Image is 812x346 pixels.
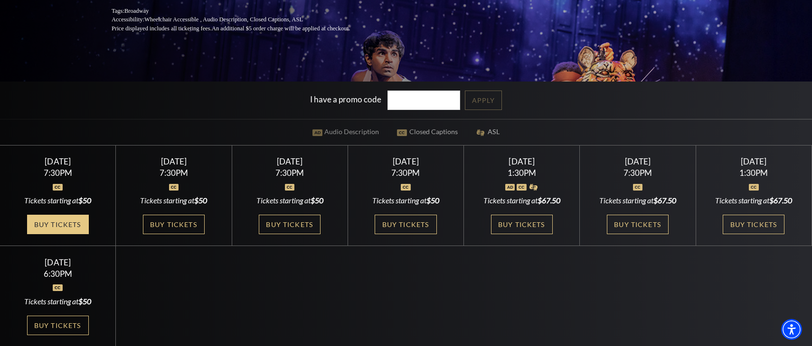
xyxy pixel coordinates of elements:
[769,196,792,205] span: $67.50
[375,215,436,234] a: Buy Tickets
[259,215,321,234] a: Buy Tickets
[11,156,104,166] div: [DATE]
[11,195,104,206] div: Tickets starting at
[591,156,684,166] div: [DATE]
[607,215,669,234] a: Buy Tickets
[78,196,91,205] span: $50
[212,25,350,32] span: An additional $5 order charge will be applied at checkout.
[707,195,800,206] div: Tickets starting at
[11,257,104,267] div: [DATE]
[144,16,303,23] span: Wheelchair Accessible , Audio Description, Closed Captions, ASL
[194,196,207,205] span: $50
[359,169,453,177] div: 7:30PM
[11,296,104,307] div: Tickets starting at
[243,195,336,206] div: Tickets starting at
[127,169,220,177] div: 7:30PM
[11,270,104,278] div: 6:30PM
[27,215,89,234] a: Buy Tickets
[127,156,220,166] div: [DATE]
[27,316,89,335] a: Buy Tickets
[112,24,373,33] p: Price displayed includes all ticketing fees.
[310,94,381,104] label: I have a promo code
[243,169,336,177] div: 7:30PM
[11,169,104,177] div: 7:30PM
[723,215,784,234] a: Buy Tickets
[591,169,684,177] div: 7:30PM
[311,196,323,205] span: $50
[78,297,91,306] span: $50
[591,195,684,206] div: Tickets starting at
[143,215,205,234] a: Buy Tickets
[112,7,373,16] p: Tags:
[359,195,453,206] div: Tickets starting at
[243,156,336,166] div: [DATE]
[475,156,568,166] div: [DATE]
[707,156,800,166] div: [DATE]
[475,195,568,206] div: Tickets starting at
[426,196,439,205] span: $50
[475,169,568,177] div: 1:30PM
[653,196,676,205] span: $67.50
[127,195,220,206] div: Tickets starting at
[359,156,453,166] div: [DATE]
[781,319,802,340] div: Accessibility Menu
[707,169,800,177] div: 1:30PM
[538,196,560,205] span: $67.50
[124,8,149,14] span: Broadway
[491,215,553,234] a: Buy Tickets
[112,15,373,24] p: Accessibility:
